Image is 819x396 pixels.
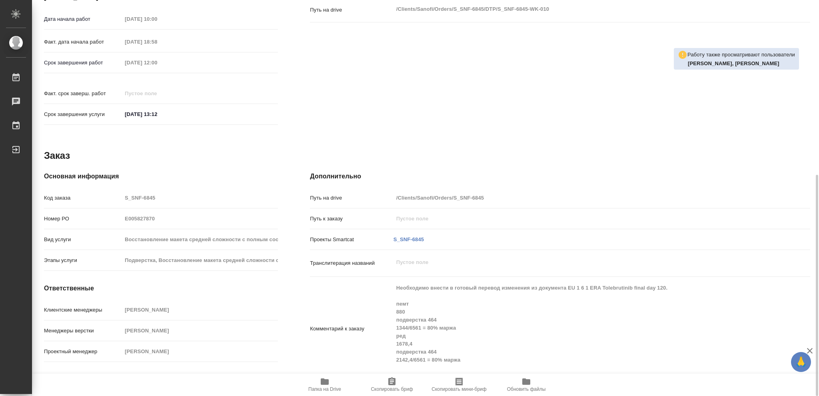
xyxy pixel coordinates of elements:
p: Дата начала работ [44,15,122,23]
p: Факт. дата начала работ [44,38,122,46]
p: Проекты Smartcat [310,236,393,244]
p: Менеджеры верстки [44,327,122,335]
button: Скопировать мини-бриф [425,374,493,396]
input: Пустое поле [122,36,192,48]
span: Обновить файлы [507,386,546,392]
button: Скопировать бриф [358,374,425,396]
p: Путь на drive [310,6,393,14]
textarea: /Clients/Sanofi/Orders/S_SNF-6845/DTP/S_SNF-6845-WK-010 [394,2,769,16]
h4: Основная информация [44,172,278,181]
p: Транслитерация названий [310,259,393,267]
span: Скопировать мини-бриф [431,386,486,392]
input: Пустое поле [122,254,278,266]
p: Работу также просматривают пользователи [687,51,795,59]
p: Вид услуги [44,236,122,244]
h4: Дополнительно [310,172,810,181]
h4: Ответственные [44,284,278,293]
p: Срок завершения работ [44,59,122,67]
input: Пустое поле [122,88,192,99]
input: Пустое поле [394,192,769,204]
a: S_SNF-6845 [394,236,424,242]
p: Путь к заказу [310,215,393,223]
input: Пустое поле [122,57,192,68]
span: Папка на Drive [308,386,341,392]
p: Клиентские менеджеры [44,306,122,314]
b: [PERSON_NAME], [PERSON_NAME] [688,60,779,66]
span: Скопировать бриф [371,386,413,392]
p: Факт. срок заверш. работ [44,90,122,98]
p: Номер РО [44,215,122,223]
input: Пустое поле [394,213,769,224]
input: Пустое поле [122,325,278,336]
button: Обновить файлы [493,374,560,396]
input: Пустое поле [122,213,278,224]
p: Этапы услуги [44,256,122,264]
p: Проектный менеджер [44,348,122,356]
span: 🙏 [794,354,808,370]
input: Пустое поле [122,192,278,204]
input: Пустое поле [122,304,278,316]
h2: Заказ [44,149,70,162]
button: Папка на Drive [291,374,358,396]
input: Пустое поле [122,346,278,357]
p: Комментарий к заказу [310,325,393,333]
p: Код заказа [44,194,122,202]
input: Пустое поле [122,234,278,245]
input: Пустое поле [122,13,192,25]
p: Срок завершения услуги [44,110,122,118]
textarea: Необходимо внести в готовый перевод изменения из документа EU 1 6 1 ERA Tolebrutinib final day 12... [394,281,769,375]
p: Петрова Валерия, Гусельников Роман [688,60,795,68]
input: ✎ Введи что-нибудь [122,108,192,120]
p: Путь на drive [310,194,393,202]
button: 🙏 [791,352,811,372]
